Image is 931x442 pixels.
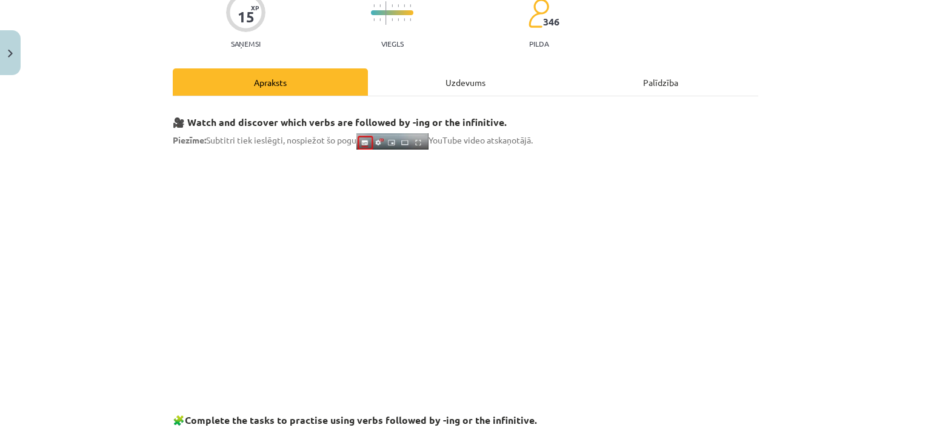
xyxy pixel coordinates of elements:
[392,4,393,7] img: icon-short-line-57e1e144782c952c97e751825c79c345078a6d821885a25fce030b3d8c18986b.svg
[543,16,559,27] span: 346
[385,1,387,25] img: icon-long-line-d9ea69661e0d244f92f715978eff75569469978d946b2353a9bb055b3ed8787d.svg
[226,39,265,48] p: Saņemsi
[398,18,399,21] img: icon-short-line-57e1e144782c952c97e751825c79c345078a6d821885a25fce030b3d8c18986b.svg
[563,68,758,96] div: Palīdzība
[410,4,411,7] img: icon-short-line-57e1e144782c952c97e751825c79c345078a6d821885a25fce030b3d8c18986b.svg
[404,4,405,7] img: icon-short-line-57e1e144782c952c97e751825c79c345078a6d821885a25fce030b3d8c18986b.svg
[173,116,507,128] strong: 🎥 Watch and discover which verbs are followed by -ing or the infinitive.
[404,18,405,21] img: icon-short-line-57e1e144782c952c97e751825c79c345078a6d821885a25fce030b3d8c18986b.svg
[398,4,399,7] img: icon-short-line-57e1e144782c952c97e751825c79c345078a6d821885a25fce030b3d8c18986b.svg
[8,50,13,58] img: icon-close-lesson-0947bae3869378f0d4975bcd49f059093ad1ed9edebbc8119c70593378902aed.svg
[379,18,381,21] img: icon-short-line-57e1e144782c952c97e751825c79c345078a6d821885a25fce030b3d8c18986b.svg
[238,8,255,25] div: 15
[379,4,381,7] img: icon-short-line-57e1e144782c952c97e751825c79c345078a6d821885a25fce030b3d8c18986b.svg
[251,4,259,11] span: XP
[173,134,533,145] span: Subtitri tiek ieslēgti, nospiežot šo pogu YouTube video atskaņotājā.
[173,68,368,96] div: Apraksts
[173,134,206,145] strong: Piezīme:
[410,18,411,21] img: icon-short-line-57e1e144782c952c97e751825c79c345078a6d821885a25fce030b3d8c18986b.svg
[373,4,375,7] img: icon-short-line-57e1e144782c952c97e751825c79c345078a6d821885a25fce030b3d8c18986b.svg
[381,39,404,48] p: Viegls
[368,68,563,96] div: Uzdevums
[529,39,549,48] p: pilda
[173,405,758,427] h3: 🧩
[373,18,375,21] img: icon-short-line-57e1e144782c952c97e751825c79c345078a6d821885a25fce030b3d8c18986b.svg
[392,18,393,21] img: icon-short-line-57e1e144782c952c97e751825c79c345078a6d821885a25fce030b3d8c18986b.svg
[185,414,537,426] strong: Complete the tasks to practise using verbs followed by -ing or the infinitive.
